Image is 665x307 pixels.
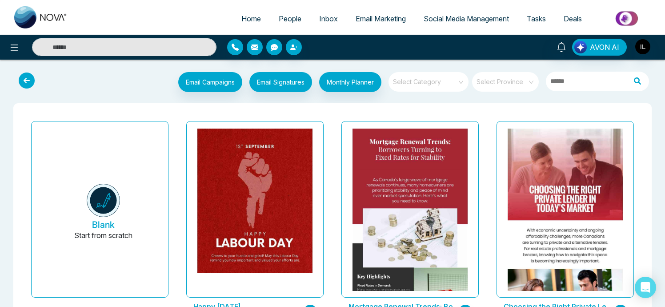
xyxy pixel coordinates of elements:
[74,230,132,251] p: Start from scratch
[574,41,587,53] img: Lead Flow
[635,39,650,54] img: User Avatar
[178,72,242,92] button: Email Campaigns
[319,14,338,23] span: Inbox
[249,72,312,92] button: Email Signatures
[635,277,656,298] div: Open Intercom Messenger
[140,129,370,273] img: novacrm
[572,39,627,56] button: AVON AI
[424,14,509,23] span: Social Media Management
[518,10,555,27] a: Tasks
[590,42,619,53] span: AVON AI
[312,72,381,94] a: Monthly Planner
[46,129,161,297] button: BlankStart from scratch
[564,14,582,23] span: Deals
[232,10,270,27] a: Home
[347,10,415,27] a: Email Marketing
[242,72,312,94] a: Email Signatures
[171,77,242,86] a: Email Campaigns
[527,14,546,23] span: Tasks
[87,184,120,217] img: novacrm
[241,14,261,23] span: Home
[279,14,301,23] span: People
[14,6,68,28] img: Nova CRM Logo
[356,14,406,23] span: Email Marketing
[310,10,347,27] a: Inbox
[92,219,115,230] h5: Blank
[555,10,591,27] a: Deals
[319,72,381,92] button: Monthly Planner
[415,10,518,27] a: Social Media Management
[595,8,660,28] img: Market-place.gif
[270,10,310,27] a: People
